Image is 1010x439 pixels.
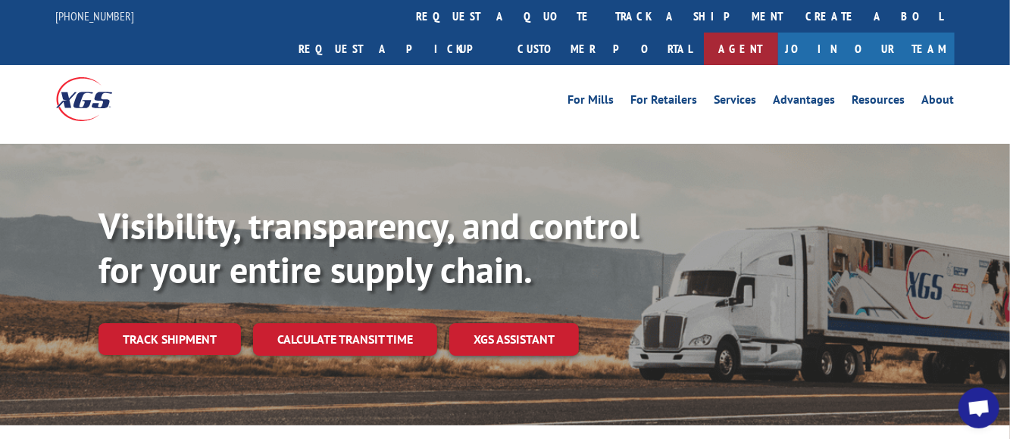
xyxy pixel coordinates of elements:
a: XGS ASSISTANT [449,323,579,356]
a: Customer Portal [507,33,704,65]
b: Visibility, transparency, and control for your entire supply chain. [98,202,639,293]
a: Services [715,94,757,111]
a: [PHONE_NUMBER] [56,8,135,23]
a: Track shipment [98,323,241,355]
a: Join Our Team [778,33,955,65]
a: Advantages [774,94,836,111]
a: For Mills [568,94,614,111]
a: About [922,94,955,111]
a: Agent [704,33,778,65]
a: Resources [852,94,905,111]
a: Request a pickup [288,33,507,65]
div: Open chat [958,388,999,428]
a: Calculate transit time [253,323,437,356]
a: For Retailers [631,94,698,111]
